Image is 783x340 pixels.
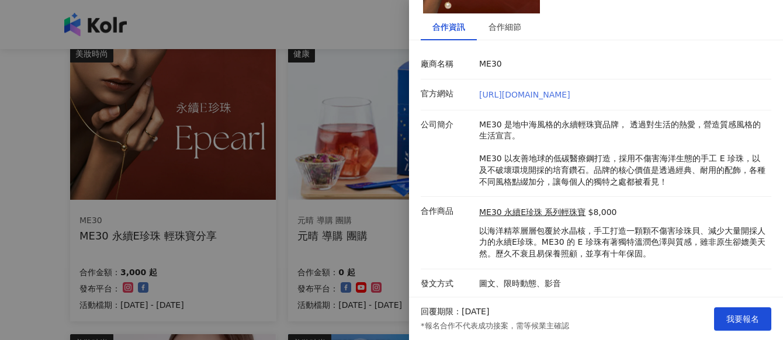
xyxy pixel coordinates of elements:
[432,20,465,33] div: 合作資訊
[714,307,771,331] button: 我要報名
[421,119,473,131] p: 公司簡介
[421,321,569,331] p: *報名合作不代表成功接案，需等候業主確認
[479,90,570,99] a: [URL][DOMAIN_NAME]
[479,58,765,70] p: ME30
[421,306,489,318] p: 回覆期限：[DATE]
[421,58,473,70] p: 廠商名稱
[421,88,473,100] p: 官方網站
[588,207,617,218] p: $8,000
[421,278,473,290] p: 發文方式
[488,20,521,33] div: 合作細節
[421,206,473,217] p: 合作商品
[479,278,765,290] p: 圖文、限時動態、影音
[726,314,759,324] span: 我要報名
[479,119,765,188] p: ME30 是地中海風格的永續輕珠寶品牌， 透過對生活的熱愛，營造質感風格的生活宣言。 ME30 以友善地球的低碳醫療鋼打造，採用不傷害海洋生態的手工 E 珍珠，以及不破壞環境開採的培育鑽石。品牌...
[479,225,765,260] p: 以海洋精萃層層包覆於水晶核，手工打造一顆顆不傷害珍珠貝、減少大量開採人力的永續E珍珠。ME30 的 E 珍珠有著獨特溫潤色澤與質感，雖非原生卻媲美天然。歷久不衰且易保養照顧，並享有十年保固。
[479,207,586,218] a: ME30 永續E珍珠 系列輕珠寶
